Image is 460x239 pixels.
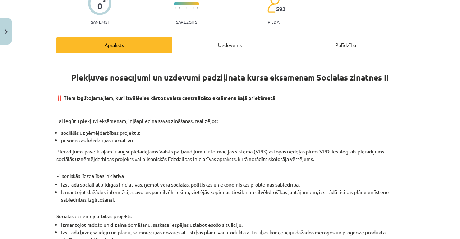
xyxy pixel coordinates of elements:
p: Sarežģīts [176,19,197,24]
span: 593 [276,6,286,12]
div: 0 [97,1,102,11]
p: pilda [268,19,279,24]
p: Saņemsi [88,19,111,24]
li: sociālās uzņēmējdarbības projektu; [61,129,404,137]
strong: Piekļuves nosacījumi un uzdevumi padziļinātā kursa eksāmenam Sociālās zinātnēs II [71,72,389,83]
img: icon-short-line-57e1e144782c952c97e751825c79c345078a6d821885a25fce030b3d8c18986b.svg [175,7,176,9]
p: Pierādījums paveiktajam ir augšupielādējams Valsts pārbaudījumu informācijas sistēmā (VPIS) astoņ... [56,148,404,163]
h4: Pilsoniskās līdzdalības iniciatīva [56,167,404,179]
p: Lai iegūtu piekļuvi eksāmenam, ir jāapliecina savas zināšanas, realizējot: [56,106,404,125]
strong: ‼️ Tiem izglītojamajiem, kuri izvēlēsies kārtot valsts centralizēto eksāmenu šajā priekšmetā [56,95,275,101]
li: Izstrādā sociāli atbildīgas iniciatīvas, ņemot vērā sociālās, politiskās un ekonomiskās problēmas... [61,181,404,188]
li: pilsoniskās līdzdalības iniciatīvu. [61,137,404,144]
img: icon-close-lesson-0947bae3869378f0d4975bcd49f059093ad1ed9edebbc8119c70593378902aed.svg [5,29,8,34]
h4: Sociālās uzņēmējdarbības projekts [56,207,404,219]
div: Palīdzība [288,37,404,53]
img: icon-short-line-57e1e144782c952c97e751825c79c345078a6d821885a25fce030b3d8c18986b.svg [186,7,187,9]
div: Uzdevums [172,37,288,53]
img: icon-short-line-57e1e144782c952c97e751825c79c345078a6d821885a25fce030b3d8c18986b.svg [179,7,180,9]
img: icon-short-line-57e1e144782c952c97e751825c79c345078a6d821885a25fce030b3d8c18986b.svg [193,7,194,9]
div: Apraksts [56,37,172,53]
li: Izmantojot dažādus informācijas avotus par cilvēktiesību, vietējās kopienas tiesību un cilvēkdroš... [61,188,404,203]
img: icon-short-line-57e1e144782c952c97e751825c79c345078a6d821885a25fce030b3d8c18986b.svg [197,7,198,9]
li: Izmantojot radošo un dizaina domāšanu, saskata iespējas uzlabot esošo situāciju. [61,221,404,229]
